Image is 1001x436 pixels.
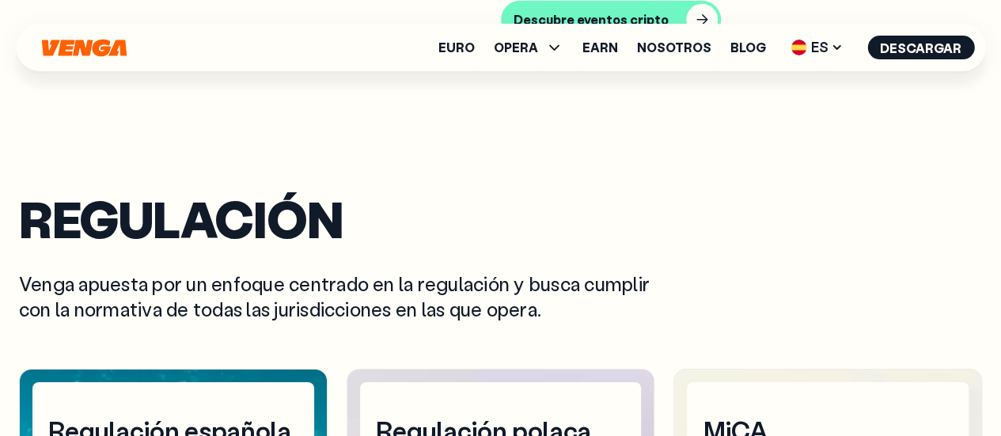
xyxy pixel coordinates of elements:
[501,1,721,39] button: Descubre eventos cripto
[514,12,669,28] div: Descubre eventos cripto
[19,197,982,240] h2: Regulación
[19,271,683,320] p: Venga apuesta por un enfoque centrado en la regulación y busca cumplir con la normativa de todas ...
[730,41,766,54] a: Blog
[494,41,538,54] span: OPERA
[438,41,475,54] a: Euro
[501,1,983,39] a: Descubre eventos cripto
[791,40,806,55] img: flag-es
[494,38,563,57] span: OPERA
[40,39,128,57] svg: Inicio
[867,36,974,59] button: Descargar
[582,41,618,54] a: Earn
[785,35,848,60] span: ES
[637,41,711,54] a: Nosotros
